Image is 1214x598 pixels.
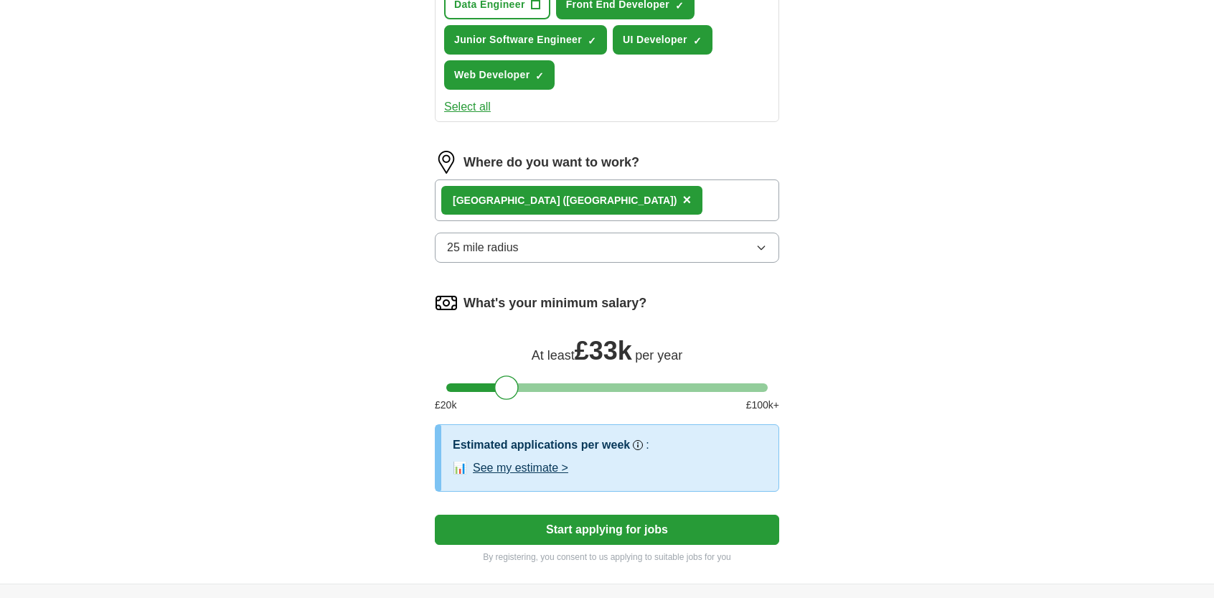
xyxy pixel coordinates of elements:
button: 25 mile radius [435,233,779,263]
button: × [682,190,691,211]
button: Web Developer✓ [444,60,555,90]
span: £ 33k [575,336,632,365]
h3: : [646,436,649,454]
button: Junior Software Engineer✓ [444,25,607,55]
button: Start applying for jobs [435,515,779,545]
button: UI Developer✓ [613,25,712,55]
label: Where do you want to work? [464,153,639,172]
img: salary.png [435,291,458,314]
span: ([GEOGRAPHIC_DATA]) [563,195,677,206]
span: ✓ [535,70,544,82]
span: At least [532,348,575,363]
strong: [GEOGRAPHIC_DATA] [453,195,560,206]
span: ✓ [588,35,596,47]
span: 25 mile radius [447,239,519,256]
label: What's your minimum salary? [464,294,646,313]
span: ✓ [693,35,702,47]
p: By registering, you consent to us applying to suitable jobs for you [435,551,779,564]
span: per year [635,348,682,363]
span: UI Developer [623,32,687,47]
span: Web Developer [454,67,530,83]
span: 📊 [453,459,467,477]
img: location.png [435,151,458,174]
button: See my estimate > [473,459,568,477]
h3: Estimated applications per week [453,436,630,454]
span: × [682,192,691,207]
span: £ 20 k [435,398,456,413]
span: Junior Software Engineer [454,32,582,47]
button: Select all [444,98,491,116]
